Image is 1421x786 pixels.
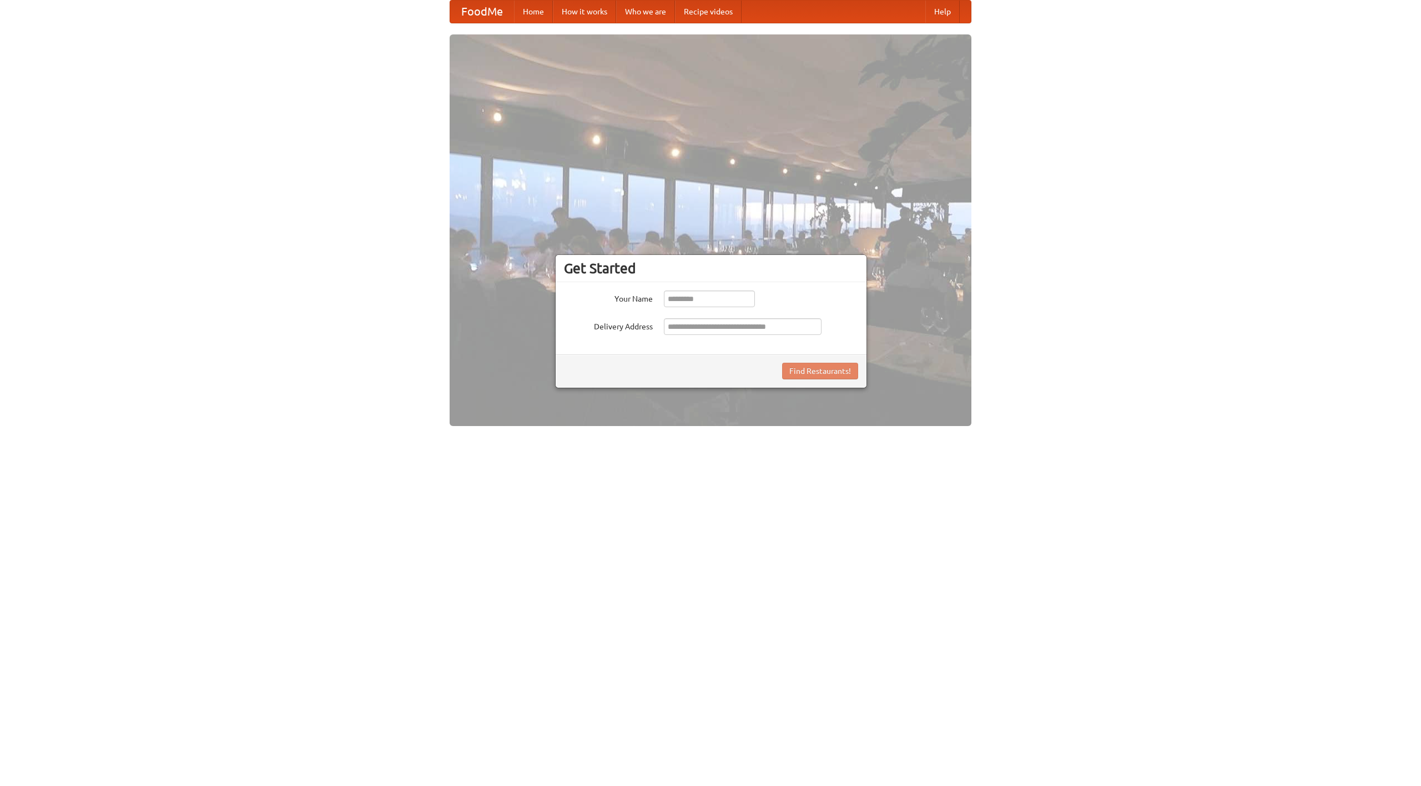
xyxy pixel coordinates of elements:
a: FoodMe [450,1,514,23]
a: How it works [553,1,616,23]
a: Who we are [616,1,675,23]
a: Recipe videos [675,1,742,23]
button: Find Restaurants! [782,363,858,379]
a: Help [925,1,960,23]
label: Delivery Address [564,318,653,332]
a: Home [514,1,553,23]
label: Your Name [564,291,653,304]
h3: Get Started [564,260,858,277]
